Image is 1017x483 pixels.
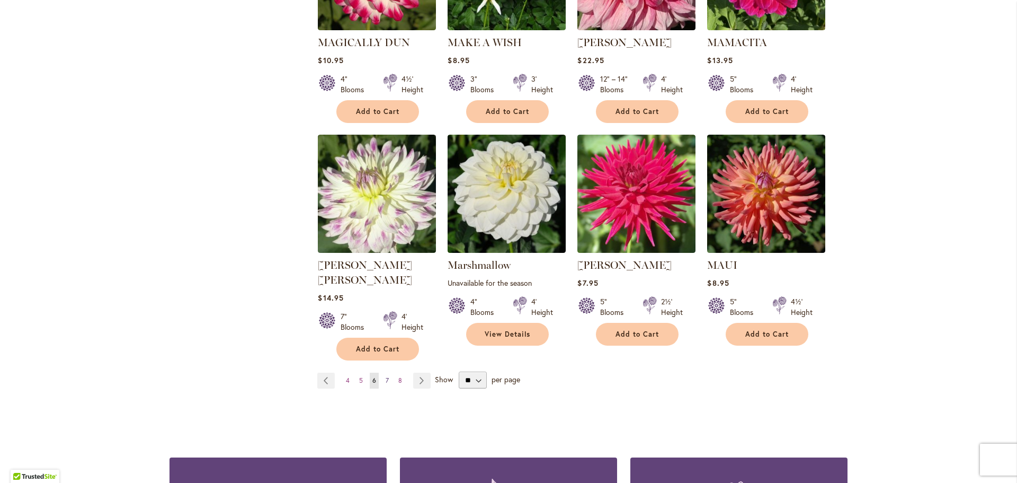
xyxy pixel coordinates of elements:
span: $7.95 [577,278,598,288]
img: MAUI [707,135,825,253]
div: 4' Height [402,311,423,332]
button: Add to Cart [336,338,419,361]
div: 2½' Height [661,296,683,318]
button: Add to Cart [726,100,808,123]
a: MAGICALLY DUN [318,36,410,49]
a: [PERSON_NAME] [PERSON_NAME] [318,259,412,286]
a: MAUI [707,245,825,255]
div: 4' Height [661,74,683,95]
span: $14.95 [318,293,343,303]
span: Show [435,374,453,384]
div: 4' Height [531,296,553,318]
a: Marshmallow [448,245,566,255]
div: 4' Height [791,74,813,95]
span: Add to Cart [486,107,529,116]
span: Add to Cart [356,345,399,354]
img: MATILDA HUSTON [577,135,695,253]
a: MAGICALLY DUN [318,22,436,32]
span: Add to Cart [615,107,659,116]
button: Add to Cart [726,323,808,346]
span: Add to Cart [745,330,789,339]
div: 5" Blooms [730,296,760,318]
img: MARGARET ELLEN [318,135,436,253]
button: Add to Cart [466,100,549,123]
div: 3" Blooms [470,74,500,95]
button: Add to Cart [596,100,679,123]
a: MAKE A WISH [448,36,522,49]
a: 8 [396,373,405,389]
span: per page [492,374,520,384]
div: 5" Blooms [730,74,760,95]
p: Unavailable for the season [448,278,566,288]
span: Add to Cart [745,107,789,116]
span: 5 [359,376,363,384]
div: 12" – 14" Blooms [600,74,630,95]
div: 5" Blooms [600,296,630,318]
div: 4½' Height [791,296,813,318]
a: MAUI [707,259,737,271]
a: MAKI [577,22,695,32]
span: $8.95 [448,55,469,65]
div: 4½' Height [402,74,423,95]
span: 4 [346,376,350,384]
a: Marshmallow [448,259,511,271]
span: 6 [372,376,376,384]
img: Marshmallow [448,135,566,253]
a: 7 [383,373,391,389]
span: Add to Cart [356,107,399,116]
span: 8 [398,376,402,384]
a: [PERSON_NAME] [577,36,672,49]
a: MAKE A WISH [448,22,566,32]
span: $10.95 [318,55,343,65]
a: 5 [356,373,365,389]
span: View Details [485,330,530,339]
button: Add to Cart [336,100,419,123]
div: 4" Blooms [341,74,370,95]
a: 4 [343,373,352,389]
a: View Details [466,323,549,346]
iframe: Launch Accessibility Center [8,445,38,475]
span: Add to Cart [615,330,659,339]
div: 4" Blooms [470,296,500,318]
button: Add to Cart [596,323,679,346]
span: $8.95 [707,278,729,288]
span: 7 [386,376,389,384]
a: [PERSON_NAME] [577,259,672,271]
div: 3' Height [531,74,553,95]
span: $22.95 [577,55,604,65]
a: MAMACITA [707,36,767,49]
span: $13.95 [707,55,733,65]
a: MATILDA HUSTON [577,245,695,255]
a: Mamacita [707,22,825,32]
div: 7" Blooms [341,311,370,332]
a: MARGARET ELLEN [318,245,436,255]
